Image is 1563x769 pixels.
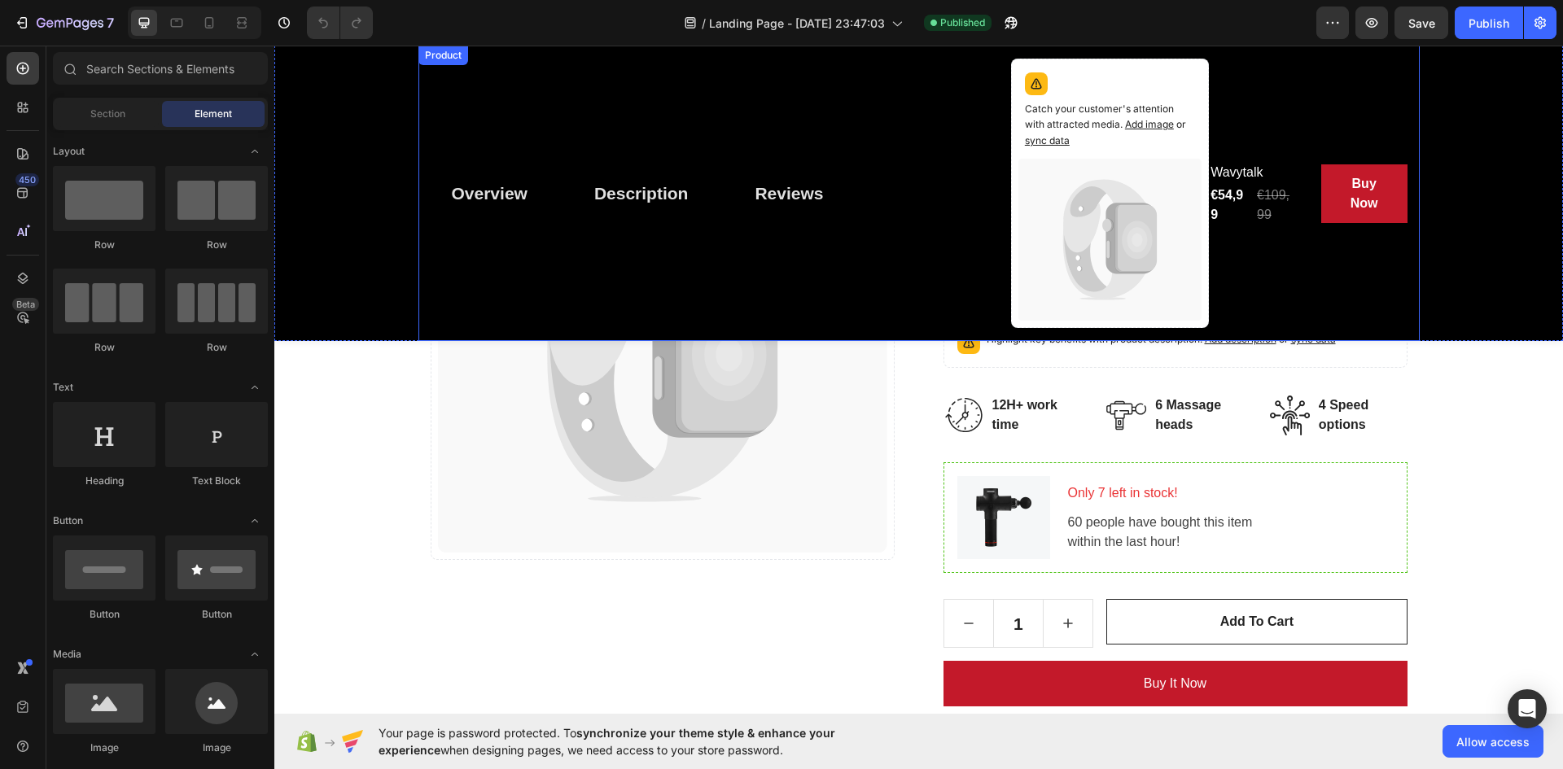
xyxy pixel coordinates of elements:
div: Product [147,2,190,17]
div: Row [165,238,268,252]
a: Description [299,125,436,171]
img: Alt Image [669,349,710,390]
span: Toggle open [242,641,268,667]
img: Alt Image [996,350,1036,390]
span: Layout [53,144,85,159]
div: Heading [53,474,155,488]
h2: Wavytalk [935,116,1021,138]
div: Open Intercom Messenger [1508,689,1547,728]
div: Row [53,238,155,252]
button: 7 [7,7,121,39]
iframe: Design area [274,46,1563,714]
div: Row [53,340,155,355]
button: Allow access [1443,725,1543,758]
p: 6 Massage heads [881,350,968,389]
span: Button [53,513,83,528]
span: sync data [751,89,795,101]
span: Media [53,647,81,662]
span: / [702,15,706,32]
p: Only 7 left in stock! [794,438,1118,457]
div: Row [165,340,268,355]
button: Buy it now [669,615,1133,661]
div: Buy Now [1066,129,1114,168]
a: Reviews [459,125,570,171]
div: Buy it now [869,628,932,648]
div: €54,99 [935,138,974,181]
button: Save [1394,7,1448,39]
input: Search Sections & Elements [53,52,268,85]
img: Alt Image [683,430,776,513]
span: Landing Page - [DATE] 23:47:03 [709,15,885,32]
span: synchronize your theme style & enhance your experience [379,726,835,757]
span: Save [1408,16,1435,30]
button: Add to cart [832,553,1132,599]
div: Image [165,741,268,755]
div: Reviews [480,135,549,161]
span: Toggle open [242,508,268,534]
div: Button [165,607,268,622]
p: 12H+ work time [718,350,805,389]
img: Alt Image [832,350,873,390]
div: Undo/Redo [307,7,373,39]
div: Publish [1469,15,1509,32]
span: Toggle open [242,374,268,400]
p: 7 [107,13,114,33]
p: 4 Speed options [1044,350,1132,389]
p: 60 people have bought this item within the last hour! [794,467,1118,506]
div: Description [320,135,414,161]
span: Published [940,15,985,30]
button: Publish [1455,7,1523,39]
div: Image [53,741,155,755]
div: 450 [15,173,39,186]
div: Beta [12,298,39,311]
span: Element [195,107,232,121]
span: Allow access [1456,733,1530,750]
span: Section [90,107,125,121]
div: Add to cart [946,566,1019,586]
div: Button [53,607,155,622]
button: increment [769,554,818,601]
span: Add image [851,72,900,85]
p: Catch your customer's attention with attracted media. [751,56,921,103]
button: decrement [670,554,719,601]
button: Buy Now [1047,119,1133,177]
input: quantity [719,554,770,601]
span: Text [53,380,73,395]
div: €109,99 [981,138,1021,181]
div: Text Block [165,474,268,488]
span: Toggle open [242,138,268,164]
span: Your page is password protected. To when designing pages, we need access to your store password. [379,724,899,758]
